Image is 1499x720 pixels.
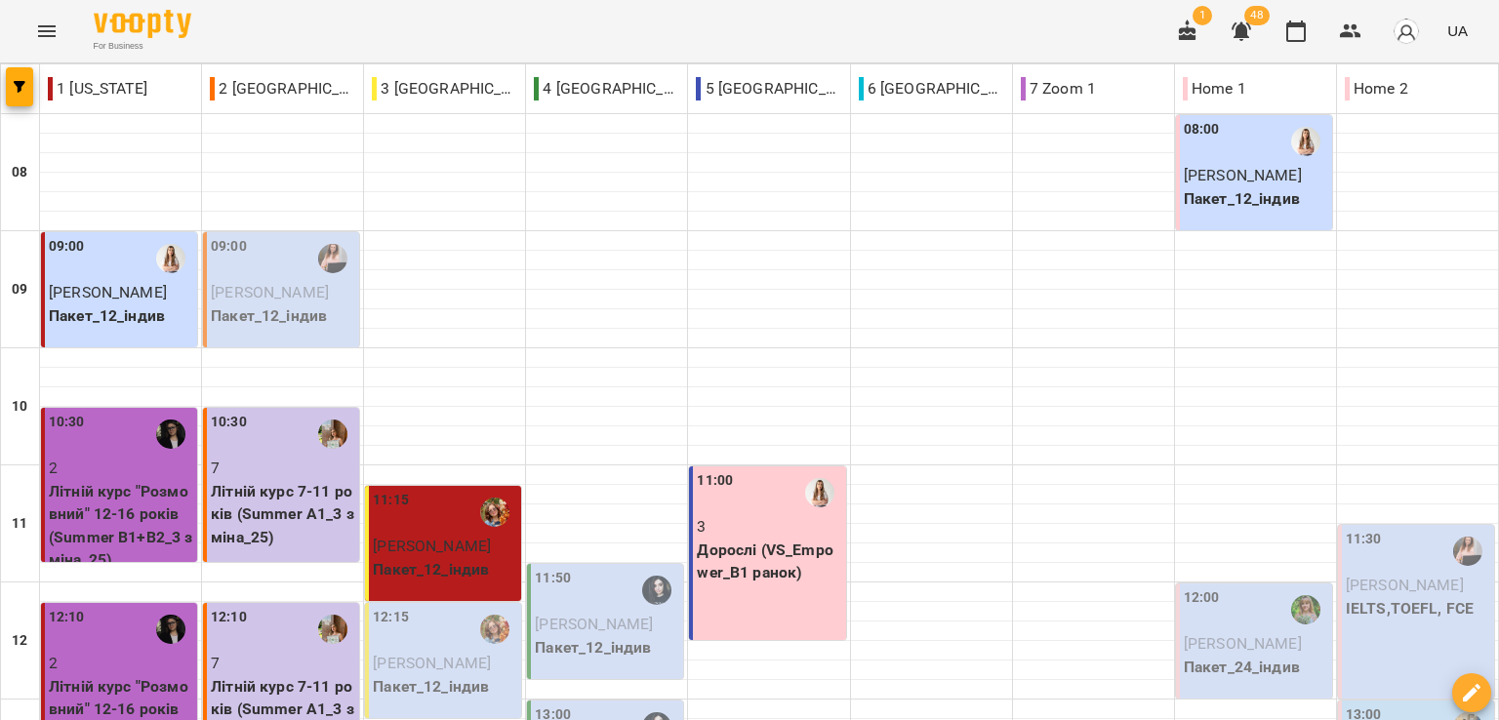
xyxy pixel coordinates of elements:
[12,396,27,418] h6: 10
[318,244,347,273] img: Коляда Юлія Алішерівна
[12,162,27,183] h6: 08
[697,515,841,539] p: 3
[211,457,355,480] p: 7
[697,470,733,492] label: 11:00
[49,607,85,628] label: 12:10
[49,480,193,572] p: Літній курс "Розмовний" 12-16 років (Summer B1+B2_3 зміна_25)
[94,10,191,38] img: Voopty Logo
[1184,656,1328,679] p: Пакет_24_індив
[534,77,679,100] p: 4 [GEOGRAPHIC_DATA]
[211,283,329,301] span: [PERSON_NAME]
[156,420,185,449] img: Паламарчук Вікторія Дмитрівна
[94,40,191,53] span: For Business
[373,607,409,628] label: 12:15
[49,236,85,258] label: 09:00
[373,537,491,555] span: [PERSON_NAME]
[1021,77,1096,100] p: 7 Zoom 1
[480,498,509,527] img: Божко Тетяна Олексіївна
[49,304,193,328] p: Пакет_12_індив
[211,607,247,628] label: 12:10
[1291,127,1320,156] img: Михно Віта Олександрівна
[1346,576,1464,594] span: [PERSON_NAME]
[535,615,653,633] span: [PERSON_NAME]
[1447,20,1468,41] span: UA
[805,478,834,507] img: Михно Віта Олександрівна
[1393,18,1420,45] img: avatar_s.png
[211,304,355,328] p: Пакет_12_індив
[12,279,27,300] h6: 09
[373,675,517,699] p: Пакет_12_індив
[535,636,679,660] p: Пакет_12_індив
[211,236,247,258] label: 09:00
[156,615,185,644] img: Паламарчук Вікторія Дмитрівна
[372,77,517,100] p: 3 [GEOGRAPHIC_DATA]
[49,283,167,301] span: [PERSON_NAME]
[156,244,185,273] img: Михно Віта Олександрівна
[373,558,517,581] p: Пакет_12_індив
[1345,77,1408,100] p: Home 2
[697,539,841,584] p: Дорослі (VS_Empower_B1 ранок)
[373,490,409,511] label: 11:15
[48,77,147,100] p: 1 [US_STATE]
[1193,6,1212,25] span: 1
[480,615,509,644] img: Божко Тетяна Олексіївна
[859,77,1004,100] p: 6 [GEOGRAPHIC_DATA]
[211,480,355,549] p: Літній курс 7-11 років (Summer A1_3 зміна_25)
[1291,595,1320,624] img: Дворова Ксенія Василівна
[1184,119,1220,140] label: 08:00
[1346,529,1382,550] label: 11:30
[1183,77,1246,100] p: Home 1
[211,652,355,675] p: 7
[49,652,193,675] p: 2
[1184,166,1302,184] span: [PERSON_NAME]
[211,412,247,433] label: 10:30
[49,412,85,433] label: 10:30
[318,615,347,644] img: Головко Наталія Олександрівна
[642,576,671,605] img: Мерквіладзе Саломе Теймуразівна
[373,654,491,672] span: [PERSON_NAME]
[12,630,27,652] h6: 12
[23,8,70,55] button: Menu
[1184,587,1220,609] label: 12:00
[12,513,27,535] h6: 11
[1453,537,1482,566] img: Коляда Юлія Алішерівна
[1439,13,1476,49] button: UA
[1346,597,1490,620] p: IELTS,TOEFL, FCE
[1184,634,1302,653] span: [PERSON_NAME]
[1244,6,1270,25] span: 48
[318,420,347,449] img: Головко Наталія Олександрівна
[696,77,841,100] p: 5 [GEOGRAPHIC_DATA]
[535,568,571,589] label: 11:50
[1184,187,1328,211] p: Пакет_12_індив
[49,457,193,480] p: 2
[210,77,355,100] p: 2 [GEOGRAPHIC_DATA]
